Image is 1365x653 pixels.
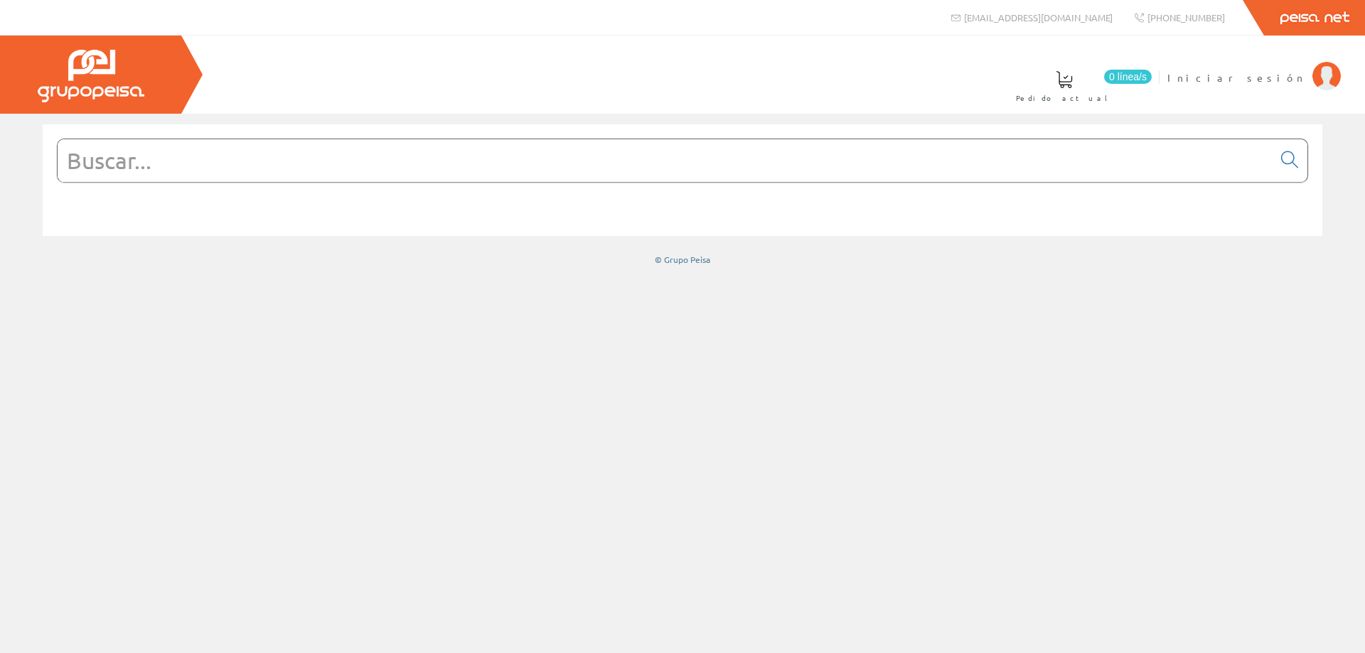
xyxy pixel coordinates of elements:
[964,11,1113,23] span: [EMAIL_ADDRESS][DOMAIN_NAME]
[58,139,1273,182] input: Buscar...
[38,50,144,102] img: Grupo Peisa
[1016,91,1113,105] span: Pedido actual
[1167,59,1341,72] a: Iniciar sesión
[1147,11,1225,23] span: [PHONE_NUMBER]
[1167,70,1305,85] span: Iniciar sesión
[1104,70,1152,84] span: 0 línea/s
[43,254,1322,266] div: © Grupo Peisa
